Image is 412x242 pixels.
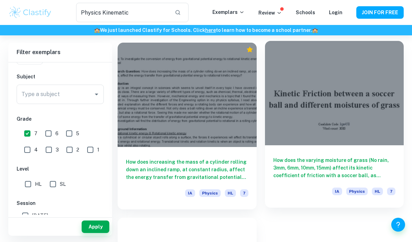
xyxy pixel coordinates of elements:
[258,9,282,17] p: Review
[92,89,101,99] button: Open
[391,218,405,232] button: Help and Feedback
[225,189,236,197] span: HL
[82,221,109,233] button: Apply
[76,146,79,154] span: 2
[32,212,48,219] span: [DATE]
[126,158,248,181] h6: How does increasing the mass of a cylinder rolling down an inclined ramp, at constant radius, aff...
[199,189,221,197] span: Physics
[118,43,257,209] a: How does increasing the mass of a cylinder rolling down an inclined ramp, at constant radius, aff...
[329,10,342,15] a: Login
[356,6,404,19] button: JOIN FOR FREE
[34,130,37,137] span: 7
[205,27,216,33] a: here
[17,115,104,123] h6: Grade
[17,199,104,207] h6: Session
[55,130,58,137] span: 6
[94,27,100,33] span: 🏫
[56,146,59,154] span: 3
[8,6,52,19] img: Clastify logo
[312,27,318,33] span: 🏫
[185,189,195,197] span: IA
[60,180,66,188] span: SL
[372,188,383,195] span: HL
[34,146,38,154] span: 4
[332,188,342,195] span: IA
[240,189,248,197] span: 7
[76,130,79,137] span: 5
[296,10,315,15] a: Schools
[17,165,104,173] h6: Level
[273,156,396,179] h6: How does the varying moisture of grass (No rain, 3mm, 6mm, 10mm, 15mm) affect its kinetic coeffic...
[1,26,411,34] h6: We just launched Clastify for Schools. Click to learn how to become a school partner.
[35,180,42,188] span: HL
[387,188,395,195] span: 7
[346,188,368,195] span: Physics
[97,146,99,154] span: 1
[17,73,104,80] h6: Subject
[246,46,253,53] div: Premium
[8,43,112,62] h6: Filter exemplars
[265,43,404,209] a: How does the varying moisture of grass (No rain, 3mm, 6mm, 10mm, 15mm) affect its kinetic coeffic...
[212,8,245,16] p: Exemplars
[76,3,169,22] input: Search for any exemplars...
